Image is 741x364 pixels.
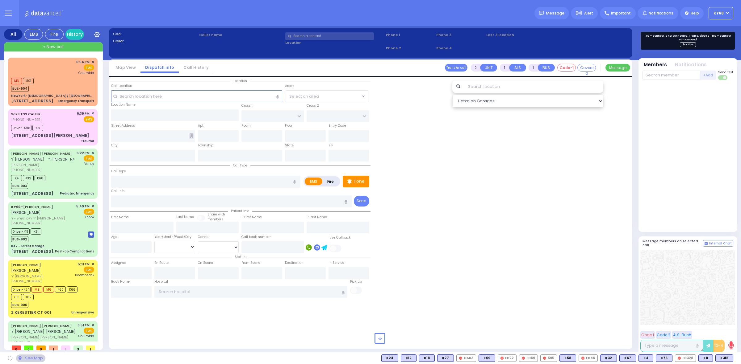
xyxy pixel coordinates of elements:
[307,215,327,220] label: P Last Name
[11,323,72,328] a: [PERSON_NAME] [PERSON_NAME]
[111,90,282,102] input: Search location here
[285,32,374,40] input: Search a contact
[91,150,94,156] span: ✕
[715,354,733,362] div: K318
[84,209,94,215] span: EMS
[11,167,42,172] span: [PHONE_NUMBER]
[11,190,53,197] div: [STREET_ADDRESS]
[78,71,94,75] span: Columbia
[241,215,262,220] label: P First Name
[11,204,23,209] span: KY69 -
[78,334,94,338] span: Columbia
[75,273,94,277] span: Hackensack
[643,34,732,42] p: Team connect is not connected. Please, close all team connect windows and
[11,221,42,226] span: [PHONE_NUMBER]
[709,7,733,19] button: ky68
[154,260,169,265] label: En Route
[611,10,631,16] span: Important
[84,162,94,166] span: Valley
[198,143,213,148] label: Township
[199,32,283,38] label: Caller name
[11,244,44,248] div: BAY - Forest Garage
[386,46,434,51] span: Phone 2
[32,125,43,131] span: K8
[459,357,462,360] img: red-radio-icon.svg
[111,169,126,174] label: Call Type
[522,357,525,360] img: red-radio-icon.svg
[78,262,90,267] span: 5:31 PM
[691,10,699,16] span: Help
[176,215,194,219] label: Last Name
[289,93,319,100] span: Select an area
[354,178,365,185] p: Tone
[23,78,34,84] span: K101
[305,178,323,185] label: EMS
[600,354,617,362] div: K32
[619,354,636,362] div: BLS
[559,354,576,362] div: K58
[113,31,197,37] label: Cad:
[11,268,41,273] span: [PERSON_NAME]
[60,191,94,196] div: Pediatric Emergency
[436,32,484,38] span: Phone 3
[43,44,64,50] span: + New call
[600,354,617,362] div: BLS
[241,123,251,128] label: Room
[605,64,630,72] button: Message
[354,196,369,207] button: Send
[111,102,136,107] label: Location Name
[241,235,271,239] label: Call back number
[11,228,30,235] span: Driver-K18
[232,255,249,259] span: Status
[111,123,135,128] label: Street Address
[77,111,90,116] span: 6:39 PM
[543,357,546,360] img: red-radio-icon.svg
[714,10,724,16] span: ky68
[456,354,476,362] div: CAR3
[16,354,45,362] div: See map
[559,354,576,362] div: BLS
[480,64,497,72] button: UNIT
[649,10,673,16] span: Notifications
[350,279,362,284] label: Pick up
[111,215,129,220] label: First Name
[154,286,347,298] input: Search hospital
[643,239,703,247] h5: Message members on selected call
[111,260,126,265] label: Assigned
[437,354,454,362] div: BLS
[709,241,732,246] span: Internal Chat
[638,354,653,362] div: BLS
[498,354,517,362] div: FD22
[11,274,73,279] span: ר' [PERSON_NAME]
[78,323,90,328] span: 3:51 PM
[329,123,346,128] label: Entry Code
[479,354,495,362] div: BLS
[307,103,319,108] label: Cross 2
[111,279,130,284] label: Back Home
[11,204,53,209] a: [PERSON_NAME]
[675,61,707,68] button: Notifications
[111,143,118,148] label: City
[577,64,596,72] button: Covered
[656,354,672,362] div: K76
[24,9,65,17] img: Logo
[76,204,90,209] span: 5:40 PM
[11,151,72,156] a: [PERSON_NAME] [PERSON_NAME]
[11,175,22,181] span: K4
[445,64,467,72] button: Transfer call
[241,260,260,265] label: From Scene
[207,217,223,222] span: members
[91,204,94,209] span: ✕
[656,331,671,339] button: Code 2
[228,209,252,213] span: Patient info
[11,248,54,255] div: [STREET_ADDRESS],
[419,354,435,362] div: BLS
[11,157,82,162] span: ר' [PERSON_NAME] - ר' [PERSON_NAME]
[45,29,64,40] div: Fire
[698,354,713,362] div: BLS
[11,210,41,215] span: [PERSON_NAME]
[519,354,538,362] div: FD69
[680,42,696,47] a: Try Now
[84,328,94,334] span: EMS
[55,249,94,254] div: Post-op Complications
